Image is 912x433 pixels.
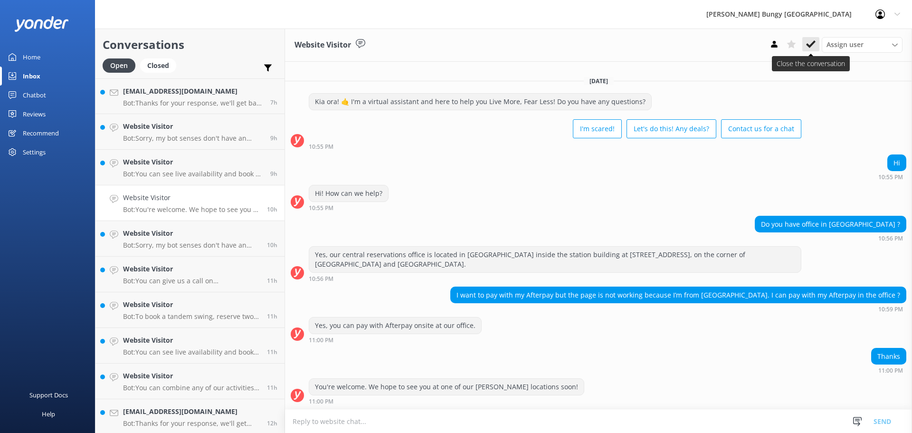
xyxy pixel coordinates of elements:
div: Inbox [23,67,40,86]
p: Bot: You can see live availability and book all of our experiences online. We highly recommend bo... [123,170,263,178]
div: Home [23,48,40,67]
strong: 11:00 PM [309,337,333,343]
button: I'm scared! [573,119,622,138]
a: Website VisitorBot:Sorry, my bot senses don't have an answer for that, please try and rephrase yo... [95,114,285,150]
strong: 10:55 PM [309,205,333,211]
div: Yes, you can pay with Afterpay onsite at our office. [309,318,481,334]
div: Recommend [23,124,59,143]
div: Sep 01 2025 10:55pm (UTC +12:00) Pacific/Auckland [309,143,801,150]
h4: Website Visitor [123,157,263,167]
a: Website VisitorBot:You're welcome. We hope to see you at one of our [PERSON_NAME] locations soon!10h [95,185,285,221]
a: Website VisitorBot:You can see live availability and book all of our experiences online or by usi... [95,328,285,364]
div: Hi! How can we help? [309,185,388,202]
h4: Website Visitor [123,264,260,274]
h3: Website Visitor [294,39,351,51]
div: Open [103,58,135,73]
button: Contact us for a chat [721,119,801,138]
div: Reviews [23,105,46,124]
div: Closed [140,58,176,73]
span: [DATE] [584,77,614,85]
h4: [EMAIL_ADDRESS][DOMAIN_NAME] [123,86,263,96]
h2: Conversations [103,36,277,54]
strong: 11:00 PM [878,368,903,374]
div: Kia ora! 🤙 I'm a virtual assistant and here to help you Live More, Fear Less! Do you have any que... [309,94,651,110]
div: Thanks [872,348,906,365]
h4: Website Visitor [123,192,260,203]
strong: 11:00 PM [309,399,333,404]
div: Do you have office in [GEOGRAPHIC_DATA] ? [755,216,906,232]
span: Sep 01 2025 11:30pm (UTC +12:00) Pacific/Auckland [270,170,277,178]
div: Sep 01 2025 10:55pm (UTC +12:00) Pacific/Auckland [309,204,389,211]
div: Yes, our central reservations office is located in [GEOGRAPHIC_DATA] inside the station building ... [309,247,801,272]
strong: 10:56 PM [878,236,903,241]
p: Bot: You can combine any of our activities, including the [GEOGRAPHIC_DATA] and [GEOGRAPHIC_DATA]... [123,384,260,392]
button: Let's do this! Any deals? [627,119,716,138]
h4: Website Visitor [123,335,260,346]
a: [EMAIL_ADDRESS][DOMAIN_NAME]Bot:Thanks for your response, we'll get back to you as soon as we can... [95,78,285,114]
p: Bot: Thanks for your response, we'll get back to you as soon as we can during opening hours. [123,99,263,107]
strong: 10:55 PM [309,144,333,150]
div: Sep 01 2025 11:00pm (UTC +12:00) Pacific/Auckland [871,367,906,374]
a: Website VisitorBot:You can give us a call on [PHONE_NUMBER] or [PHONE_NUMBER] to chat with a crew... [95,257,285,292]
p: Bot: Thanks for your response, we'll get back to you as soon as we can during opening hours. [123,419,260,428]
p: Bot: Sorry, my bot senses don't have an answer for that, please try and rephrase your question, I... [123,241,260,250]
p: Bot: Sorry, my bot senses don't have an answer for that, please try and rephrase your question, I... [123,134,263,143]
p: Bot: You're welcome. We hope to see you at one of our [PERSON_NAME] locations soon! [123,205,260,214]
h4: Website Visitor [123,299,260,310]
span: Sep 02 2025 01:53am (UTC +12:00) Pacific/Auckland [270,98,277,106]
div: Settings [23,143,46,162]
p: Bot: To book a tandem swing, reserve two individual spots for the same time and leave a note in t... [123,312,260,321]
span: Sep 01 2025 08:48pm (UTC +12:00) Pacific/Auckland [267,419,277,427]
strong: 10:56 PM [309,276,333,282]
div: Sep 01 2025 10:56pm (UTC +12:00) Pacific/Auckland [755,235,906,241]
div: Sep 01 2025 10:59pm (UTC +12:00) Pacific/Auckland [450,306,906,312]
span: Sep 01 2025 09:28pm (UTC +12:00) Pacific/Auckland [267,348,277,356]
p: Bot: You can see live availability and book all of our experiences online or by using the tool be... [123,348,260,356]
span: Assign user [826,39,864,50]
span: Sep 01 2025 11:30pm (UTC +12:00) Pacific/Auckland [270,134,277,142]
span: Sep 01 2025 09:47pm (UTC +12:00) Pacific/Auckland [267,312,277,320]
div: Support Docs [29,385,68,404]
div: You're welcome. We hope to see you at one of our [PERSON_NAME] locations soon! [309,379,584,395]
a: Website VisitorBot:You can see live availability and book all of our experiences online. We highl... [95,150,285,185]
a: Website VisitorBot:Sorry, my bot senses don't have an answer for that, please try and rephrase yo... [95,221,285,257]
div: I want to pay with my Afterpay but the page is not working because I’m from [GEOGRAPHIC_DATA]. I ... [451,287,906,303]
div: Sep 01 2025 10:55pm (UTC +12:00) Pacific/Auckland [878,173,906,180]
h4: Website Visitor [123,121,263,132]
div: Help [42,404,55,423]
div: Chatbot [23,86,46,105]
div: Sep 01 2025 11:00pm (UTC +12:00) Pacific/Auckland [309,337,482,343]
div: Sep 01 2025 11:00pm (UTC +12:00) Pacific/Auckland [309,398,584,404]
div: Sep 01 2025 10:56pm (UTC +12:00) Pacific/Auckland [309,275,801,282]
a: Open [103,60,140,70]
h4: Website Visitor [123,228,260,239]
span: Sep 01 2025 09:04pm (UTC +12:00) Pacific/Auckland [267,384,277,392]
div: Assign User [822,37,902,52]
a: Website VisitorBot:To book a tandem swing, reserve two individual spots for the same time and lea... [95,292,285,328]
strong: 10:55 PM [878,174,903,180]
a: Website VisitorBot:You can combine any of our activities, including the [GEOGRAPHIC_DATA] and [GE... [95,364,285,399]
div: Hi [888,155,906,171]
strong: 10:59 PM [878,307,903,312]
a: Closed [140,60,181,70]
h4: Website Visitor [123,371,260,381]
h4: [EMAIL_ADDRESS][DOMAIN_NAME] [123,406,260,417]
span: Sep 01 2025 10:05pm (UTC +12:00) Pacific/Auckland [267,241,277,249]
img: yonder-white-logo.png [14,16,69,32]
p: Bot: You can give us a call on [PHONE_NUMBER] or [PHONE_NUMBER] to chat with a crew member. Our o... [123,277,260,285]
span: Sep 01 2025 11:00pm (UTC +12:00) Pacific/Auckland [267,205,277,213]
span: Sep 01 2025 09:59pm (UTC +12:00) Pacific/Auckland [267,277,277,285]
